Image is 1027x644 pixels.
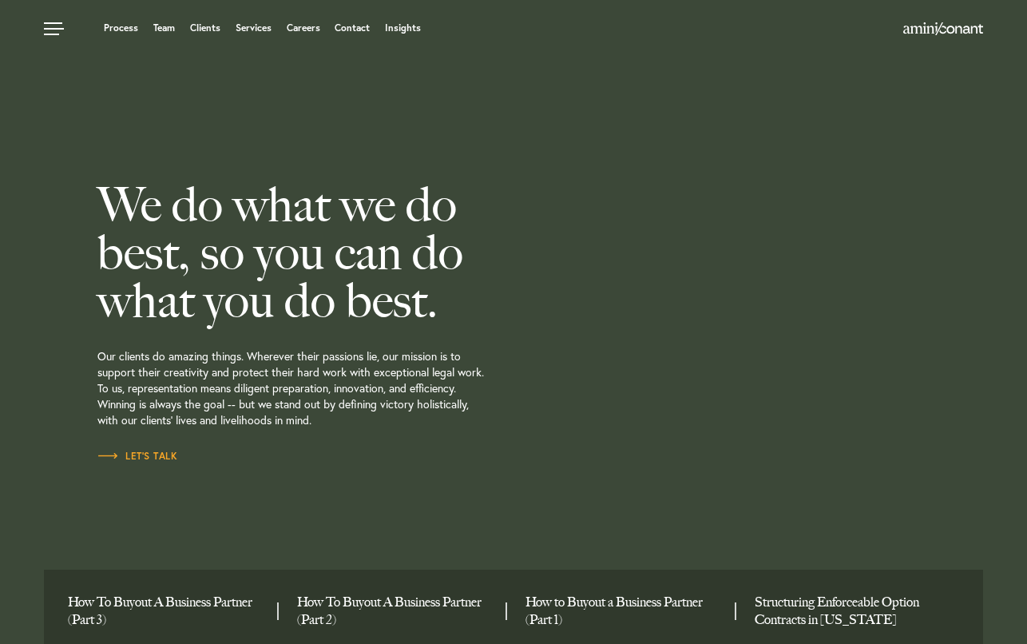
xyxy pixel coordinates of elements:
[97,181,587,324] h2: We do what we do best, so you can do what you do best.
[385,23,421,33] a: Insights
[68,594,265,629] a: How To Buyout A Business Partner (Part 3)
[97,324,587,448] p: Our clients do amazing things. Wherever their passions lie, our mission is to support their creat...
[335,23,370,33] a: Contact
[525,594,723,629] a: How to Buyout a Business Partner (Part 1)
[97,448,177,464] a: Let’s Talk
[287,23,320,33] a: Careers
[297,594,494,629] a: How To Buyout A Business Partner (Part 2)
[97,451,177,461] span: Let’s Talk
[104,23,138,33] a: Process
[903,22,983,35] img: Amini & Conant
[190,23,220,33] a: Clients
[755,594,952,629] a: Structuring Enforceable Option Contracts in Texas
[153,23,175,33] a: Team
[236,23,272,33] a: Services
